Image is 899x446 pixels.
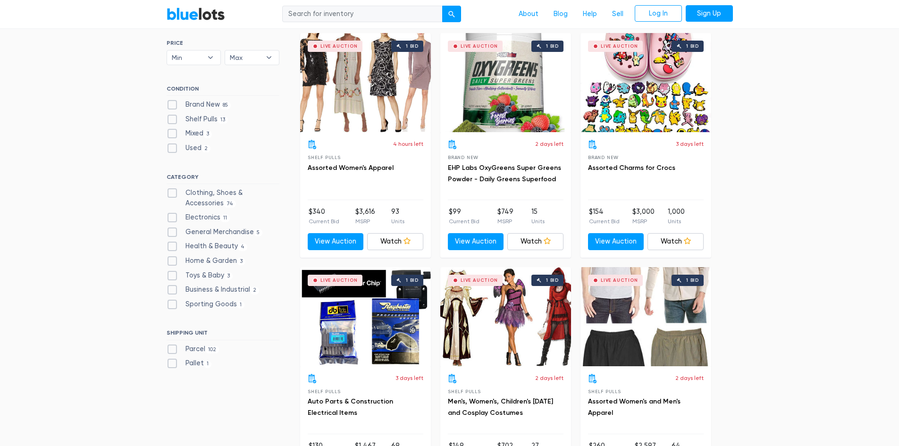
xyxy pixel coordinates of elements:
[588,164,675,172] a: Assorted Charms for Crocs
[167,174,279,184] h6: CATEGORY
[309,207,339,226] li: $340
[355,207,375,226] li: $3,616
[511,5,546,23] a: About
[167,114,228,125] label: Shelf Pulls
[601,44,638,49] div: Live Auction
[308,389,341,394] span: Shelf Pulls
[308,233,364,250] a: View Auction
[668,217,685,226] p: Units
[167,40,279,46] h6: PRICE
[686,5,733,22] a: Sign Up
[589,207,620,226] li: $154
[167,128,212,139] label: Mixed
[676,140,704,148] p: 3 days left
[635,5,682,22] a: Log In
[535,374,563,382] p: 2 days left
[588,389,621,394] span: Shelf Pulls
[167,85,279,96] h6: CONDITION
[391,217,404,226] p: Units
[497,207,513,226] li: $749
[201,50,220,65] b: ▾
[167,241,248,252] label: Health & Beauty
[172,50,203,65] span: Min
[588,155,619,160] span: Brand New
[632,217,655,226] p: MSRP
[355,217,375,226] p: MSRP
[448,397,553,417] a: Men's, Women's, Children's [DATE] and Cosplay Costumes
[507,233,563,250] a: Watch
[167,143,211,153] label: Used
[580,267,711,366] a: Live Auction 1 bid
[167,344,219,354] label: Parcel
[575,5,605,23] a: Help
[220,214,230,222] span: 11
[167,212,230,223] label: Electronics
[546,5,575,23] a: Blog
[393,140,423,148] p: 4 hours left
[395,374,423,382] p: 3 days left
[601,278,638,283] div: Live Auction
[448,164,561,183] a: EHP Labs OxyGreens Super Greens Powder - Daily Greens Superfood
[204,361,212,368] span: 1
[259,50,279,65] b: ▾
[250,287,260,295] span: 2
[440,267,571,366] a: Live Auction 1 bid
[203,131,212,138] span: 3
[218,116,228,124] span: 13
[449,207,479,226] li: $99
[589,217,620,226] p: Current Bid
[220,101,231,109] span: 85
[205,346,219,353] span: 102
[580,33,711,132] a: Live Auction 1 bid
[167,270,233,281] label: Toys & Baby
[167,100,231,110] label: Brand New
[202,145,211,152] span: 2
[588,397,681,417] a: Assorted Women's and Men's Apparel
[282,6,443,23] input: Search for inventory
[647,233,704,250] a: Watch
[686,44,699,49] div: 1 bid
[632,207,655,226] li: $3,000
[406,44,419,49] div: 1 bid
[531,207,545,226] li: 15
[535,140,563,148] p: 2 days left
[449,217,479,226] p: Current Bid
[320,44,358,49] div: Live Auction
[308,164,394,172] a: Assorted Women's Apparel
[308,397,393,417] a: Auto Parts & Construction Electrical Items
[224,200,236,208] span: 74
[448,233,504,250] a: View Auction
[668,207,685,226] li: 1,000
[238,244,248,251] span: 4
[497,217,513,226] p: MSRP
[167,358,212,369] label: Pallet
[391,207,404,226] li: 93
[675,374,704,382] p: 2 days left
[461,278,498,283] div: Live Auction
[167,7,225,21] a: BlueLots
[167,329,279,340] h6: SHIPPING UNIT
[448,155,479,160] span: Brand New
[167,227,263,237] label: General Merchandise
[546,44,559,49] div: 1 bid
[461,44,498,49] div: Live Auction
[367,233,423,250] a: Watch
[309,217,339,226] p: Current Bid
[546,278,559,283] div: 1 bid
[224,272,233,280] span: 3
[300,267,431,366] a: Live Auction 1 bid
[406,278,419,283] div: 1 bid
[448,389,481,394] span: Shelf Pulls
[531,217,545,226] p: Units
[440,33,571,132] a: Live Auction 1 bid
[237,301,245,309] span: 1
[167,188,279,208] label: Clothing, Shoes & Accessories
[167,299,245,310] label: Sporting Goods
[167,285,260,295] label: Business & Industrial
[300,33,431,132] a: Live Auction 1 bid
[230,50,261,65] span: Max
[686,278,699,283] div: 1 bid
[605,5,631,23] a: Sell
[308,155,341,160] span: Shelf Pulls
[320,278,358,283] div: Live Auction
